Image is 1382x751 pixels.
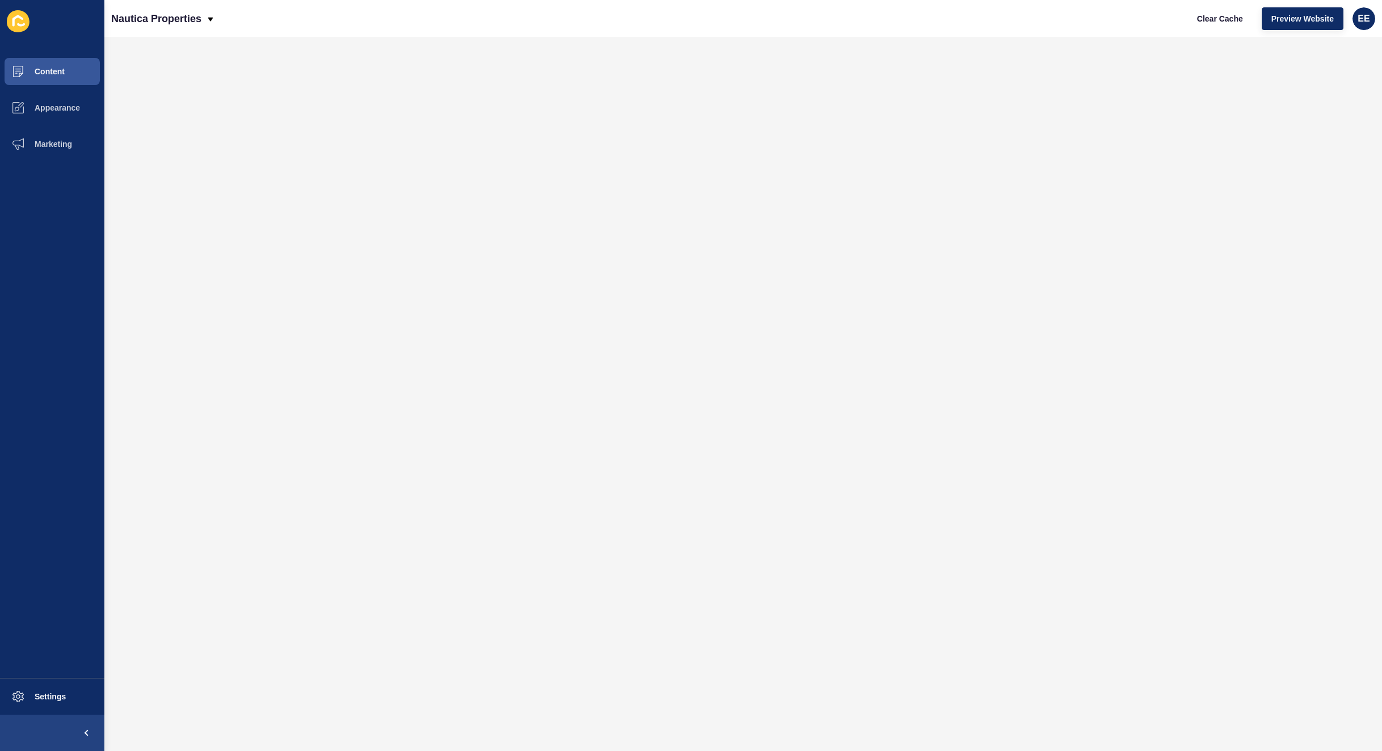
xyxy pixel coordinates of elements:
p: Nautica Properties [111,5,201,33]
iframe: To enrich screen reader interactions, please activate Accessibility in Grammarly extension settings [104,37,1382,751]
span: EE [1358,13,1370,24]
button: Clear Cache [1187,7,1253,30]
button: Preview Website [1262,7,1343,30]
span: Preview Website [1271,13,1334,24]
span: Clear Cache [1197,13,1243,24]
